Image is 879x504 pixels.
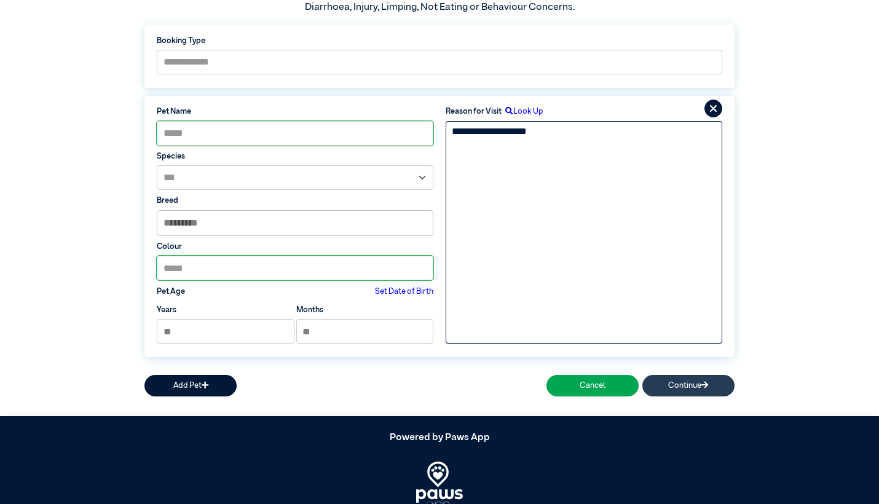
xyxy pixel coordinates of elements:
[144,432,735,444] h5: Powered by Paws App
[157,195,433,207] label: Breed
[546,375,639,396] button: Cancel
[157,286,185,297] label: Pet Age
[157,241,433,253] label: Colour
[502,106,543,117] label: Look Up
[157,35,722,47] label: Booking Type
[296,304,323,316] label: Months
[144,375,237,396] button: Add Pet
[157,304,176,316] label: Years
[375,286,433,297] label: Set Date of Birth
[157,106,433,117] label: Pet Name
[446,106,502,117] label: Reason for Visit
[642,375,735,396] button: Continue
[157,151,433,162] label: Species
